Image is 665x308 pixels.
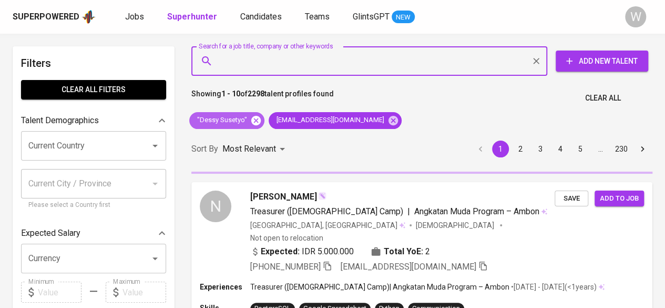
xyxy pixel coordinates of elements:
span: 2 [425,245,430,258]
span: Add New Talent [564,55,640,68]
div: Most Relevant [222,140,289,159]
b: Superhunter [167,12,217,22]
nav: pagination navigation [470,141,652,157]
span: Teams [305,12,330,22]
a: Jobs [125,11,146,24]
div: W [625,6,646,27]
button: Open [148,138,162,153]
img: app logo [81,9,96,25]
div: Talent Demographics [21,110,166,131]
span: Save [560,193,583,205]
p: Expected Salary [21,227,80,240]
button: Go to page 4 [552,141,569,157]
p: Talent Demographics [21,114,99,127]
span: [DEMOGRAPHIC_DATA] [416,220,496,231]
span: [EMAIL_ADDRESS][DOMAIN_NAME] [341,262,476,272]
span: [EMAIL_ADDRESS][DOMAIN_NAME] [269,115,391,125]
span: [PERSON_NAME] [250,191,317,203]
a: Superhunter [167,11,219,24]
span: Clear All filters [29,83,158,96]
span: NEW [392,12,415,23]
span: Candidates [240,12,282,22]
div: [EMAIL_ADDRESS][DOMAIN_NAME] [269,112,402,129]
p: • [DATE] - [DATE] ( <1 years ) [509,282,597,292]
button: Clear All [581,88,625,108]
button: Go to page 2 [512,141,529,157]
a: Superpoweredapp logo [13,9,96,25]
div: IDR 5.000.000 [250,245,354,258]
p: Experiences [200,282,250,292]
button: Add New Talent [556,51,648,72]
button: Open [148,251,162,266]
button: Go to page 3 [532,141,549,157]
b: Total YoE: [384,245,423,258]
span: Angkatan Muda Program – Ambon [414,206,539,216]
a: Candidates [240,11,284,24]
div: "Dessy Susetyo" [189,112,264,129]
span: | [407,205,410,218]
b: 2298 [248,90,264,98]
input: Value [38,282,81,303]
p: Showing of talent profiles found [191,88,334,108]
button: Clear All filters [21,80,166,100]
p: Not open to relocation [250,233,323,243]
p: Please select a Country first [28,200,159,211]
p: Most Relevant [222,143,276,155]
div: Expected Salary [21,223,166,244]
div: Superpowered [13,11,79,23]
div: … [592,144,609,154]
p: Treasurer ([DEMOGRAPHIC_DATA] Camp) | Angkatan Muda Program – Ambon [250,282,509,292]
p: Sort By [191,143,218,155]
button: Go to page 230 [612,141,631,157]
button: Clear [529,54,544,68]
span: Add to job [600,193,639,205]
span: GlintsGPT [353,12,390,22]
span: "Dessy Susetyo" [189,115,253,125]
button: Go to next page [634,141,651,157]
div: N [200,191,231,222]
button: page 1 [492,141,509,157]
a: GlintsGPT NEW [353,11,415,24]
div: [GEOGRAPHIC_DATA], [GEOGRAPHIC_DATA] [250,220,405,231]
b: 1 - 10 [221,90,240,98]
span: Treasurer ([DEMOGRAPHIC_DATA] Camp) [250,206,403,216]
button: Add to job [595,191,644,207]
h6: Filters [21,55,166,72]
img: magic_wand.svg [318,192,326,200]
button: Go to page 5 [572,141,589,157]
a: Teams [305,11,332,24]
span: Jobs [125,12,144,22]
button: Save [555,191,588,207]
span: Clear All [585,92,621,105]
b: Expected: [261,245,300,258]
span: [PHONE_NUMBER] [250,262,321,272]
input: Value [122,282,166,303]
